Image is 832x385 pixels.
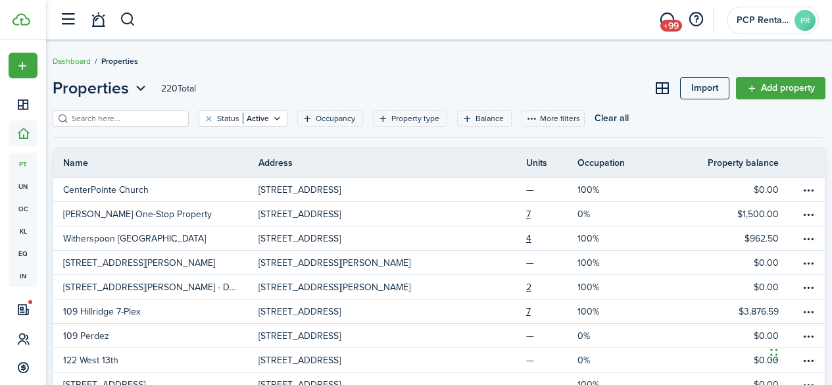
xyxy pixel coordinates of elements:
a: 109 Hillridge 7-Plex [53,299,258,323]
p: 100% [577,256,599,270]
a: 2 [526,275,577,299]
button: Properties [53,76,149,100]
a: — [526,348,577,372]
a: [STREET_ADDRESS][PERSON_NAME] [53,251,258,274]
button: Open resource center [685,9,707,31]
a: Open menu [798,275,825,299]
a: $0.00 [645,178,798,201]
a: — [526,324,577,347]
p: 100% [577,232,599,245]
p: [STREET_ADDRESS] [258,183,341,197]
a: [STREET_ADDRESS] [258,202,464,226]
p: 100% [577,305,599,319]
a: $0.00 [645,348,798,372]
a: eq [9,242,37,265]
a: Witherspoon [GEOGRAPHIC_DATA] [53,226,258,250]
p: [STREET_ADDRESS] [258,353,341,367]
span: +99 [660,20,682,32]
th: Property balance [708,156,798,170]
p: 0% [577,353,590,367]
filter-tag-label: Balance [476,113,504,124]
a: 0% [577,202,645,226]
a: 7 [526,202,577,226]
a: oc [9,197,37,220]
button: More filters [522,110,585,127]
iframe: Chat Widget [766,322,832,385]
a: [STREET_ADDRESS][PERSON_NAME] [258,251,464,274]
a: CenterPointe Church [53,178,258,201]
a: Open menu [798,226,825,250]
button: Open menu [798,277,818,297]
filter-tag-label: Property type [391,113,439,124]
a: $0.00 [645,275,798,299]
a: 109 Perdez [53,324,258,347]
p: 122 West 13th [63,353,118,367]
p: [STREET_ADDRESS][PERSON_NAME] [258,280,410,294]
a: 4 [526,226,577,250]
p: 0% [577,207,590,221]
filter-tag-label: Status [217,113,239,124]
a: Add property [736,77,825,99]
th: Occupation [577,156,645,170]
th: Units [526,156,577,170]
a: $1,500.00 [645,202,798,226]
a: 100% [577,251,645,274]
a: [PERSON_NAME] One-Stop Property [53,202,258,226]
button: Open menu [798,301,818,321]
p: 109 Perdez [63,329,109,343]
p: [STREET_ADDRESS][PERSON_NAME] [63,256,215,270]
filter-tag: Open filter [457,110,512,127]
a: 0% [577,348,645,372]
a: 100% [577,178,645,201]
button: Clear filter [203,113,214,124]
a: 0% [577,324,645,347]
p: CenterPointe Church [63,183,149,197]
a: Import [680,77,729,99]
p: [PERSON_NAME] One-Stop Property [63,207,212,221]
button: Search [120,9,136,31]
a: $0.00 [645,251,798,274]
a: 100% [577,299,645,323]
button: Open menu [798,204,818,224]
p: [STREET_ADDRESS] [258,232,341,245]
span: pt [9,153,37,175]
a: 100% [577,275,645,299]
a: Messaging [654,3,679,37]
a: 100% [577,226,645,250]
a: $3,876.59 [645,299,798,323]
filter-tag: Open filter [297,110,363,127]
header-page-total: 220 Total [161,82,196,95]
p: [STREET_ADDRESS][PERSON_NAME] - Duplex [63,280,239,294]
a: [STREET_ADDRESS][PERSON_NAME] - Duplex [53,275,258,299]
a: [STREET_ADDRESS] [258,226,464,250]
a: un [9,175,37,197]
th: Address [258,156,464,170]
a: in [9,265,37,287]
filter-tag-value: Active [243,113,269,124]
p: [STREET_ADDRESS] [258,207,341,221]
a: Open menu [798,202,825,226]
a: Notifications [86,3,110,37]
a: [STREET_ADDRESS][PERSON_NAME] [258,275,464,299]
button: Open sidebar [55,7,80,32]
button: Clear all [595,110,629,127]
a: 7 [526,299,577,323]
button: Open menu [798,180,818,199]
a: kl [9,220,37,242]
p: Witherspoon [GEOGRAPHIC_DATA] [63,232,206,245]
a: [STREET_ADDRESS] [258,324,464,347]
a: — [526,251,577,274]
a: [STREET_ADDRESS] [258,348,464,372]
p: [STREET_ADDRESS] [258,305,341,319]
a: 122 West 13th [53,348,258,372]
input: Search here... [68,113,184,125]
span: Properties [53,76,129,100]
a: Open menu [798,299,825,323]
